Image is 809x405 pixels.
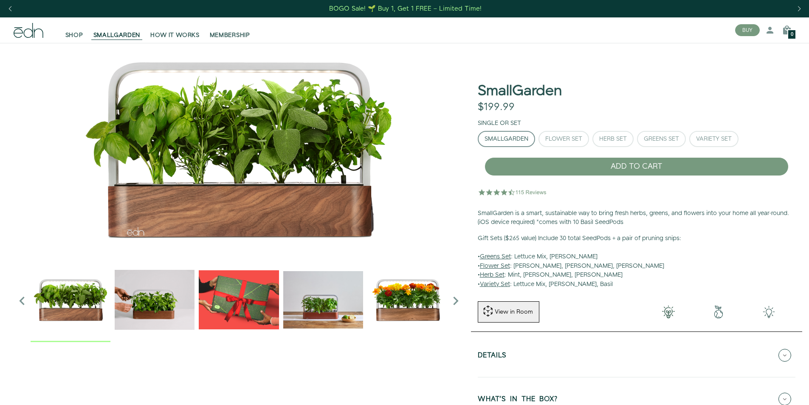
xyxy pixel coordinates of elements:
a: SHOP [60,21,88,40]
div: BOGO Sale! 🌱 Buy 1, Get 1 FREE – Limited Time! [329,4,482,13]
b: Gift Sets ($265 value) Include 30 total SeedPods + a pair of pruning snips: [478,234,681,243]
button: Greens Set [637,131,686,147]
i: Next slide [447,292,464,309]
p: SmallGarden is a smart, sustainable way to bring fresh herbs, greens, and flowers into your home ... [478,209,795,227]
div: 1 / 6 [31,260,110,342]
i: Previous slide [14,292,31,309]
div: 4 / 6 [283,260,363,342]
button: Details [478,340,795,370]
u: Greens Set [480,252,511,261]
div: Greens Set [644,136,679,142]
img: 001-light-bulb.png [643,306,693,318]
u: Flower Set [480,262,510,270]
label: Single or Set [478,119,521,127]
a: MEMBERSHIP [205,21,255,40]
h5: Details [478,352,507,362]
h1: SmallGarden [478,83,562,99]
img: Official-EDN-SMALLGARDEN-HERB-HERO-SLV-2000px_1024x.png [31,260,110,340]
img: edn-smallgarden-mixed-herbs-table-product-2000px_1024x.jpg [283,260,363,340]
div: View in Room [494,308,534,316]
img: 4.5 star rating [478,184,548,201]
button: Herb Set [592,131,634,147]
button: Variety Set [689,131,739,147]
div: 2 / 6 [115,260,194,342]
span: SMALLGARDEN [93,31,141,40]
img: edn-smallgarden-marigold-hero-SLV-2000px_1024x.png [367,260,447,340]
button: SmallGarden [478,131,535,147]
div: Herb Set [599,136,627,142]
a: BOGO Sale! 🌱 Buy 1, Get 1 FREE – Limited Time! [328,2,482,15]
button: BUY [735,24,760,36]
div: 1 / 6 [14,43,464,255]
a: HOW IT WORKS [145,21,204,40]
p: • : Lettuce Mix, [PERSON_NAME] • : [PERSON_NAME], [PERSON_NAME], [PERSON_NAME] • : Mint, [PERSON_... [478,234,795,289]
span: MEMBERSHIP [210,31,250,40]
img: green-earth.png [693,306,744,318]
img: edn-smallgarden-tech.png [744,306,794,318]
div: Flower Set [545,136,582,142]
div: $199.99 [478,101,515,113]
span: HOW IT WORKS [150,31,199,40]
div: Variety Set [696,136,732,142]
iframe: Opens a widget where you can find more information [744,380,801,401]
div: SmallGarden [485,136,528,142]
button: Flower Set [538,131,589,147]
button: View in Room [478,301,539,323]
a: SMALLGARDEN [88,21,146,40]
span: SHOP [65,31,83,40]
u: Herb Set [480,271,505,279]
u: Variety Set [480,280,510,289]
img: Official-EDN-SMALLGARDEN-HERB-HERO-SLV-2000px_4096x.png [14,43,464,255]
img: edn-trim-basil.2021-09-07_14_55_24_1024x.gif [115,260,194,340]
button: ADD TO CART [485,157,789,176]
div: 5 / 6 [367,260,447,342]
img: EMAILS_-_Holiday_21_PT1_28_9986b34a-7908-4121-b1c1-9595d1e43abe_1024x.png [199,260,279,340]
span: 0 [791,32,793,37]
div: 3 / 6 [199,260,279,342]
